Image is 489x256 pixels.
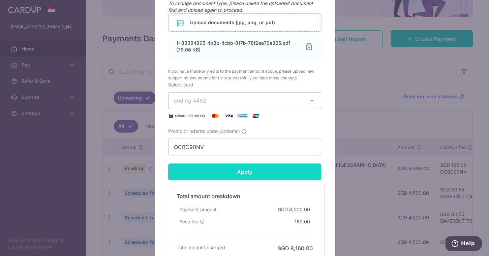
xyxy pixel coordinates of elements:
[168,128,240,135] span: Promo or referral code (optional)
[236,112,249,120] img: American Express
[278,244,313,252] h6: SGD 8,160.00
[446,236,482,253] iframe: Opens a widget where you can find more information
[177,192,313,200] h5: Total amount breakdown
[176,40,297,53] div: 1) 83394895-4b8b-4cbb-817b-78f2ea79a365.pdf (78.06 KB)
[292,216,313,228] div: 160.00
[249,112,263,120] img: UnionPay
[174,97,206,104] span: ending 4462
[175,113,206,118] span: Secure 256-bit SSL
[179,218,198,225] span: Base fee
[177,204,219,216] div: Payment amount
[168,92,321,109] button: ending 4462
[168,68,321,81] span: If you have made any edits to the payment amount above, please upload new supporting documents fo...
[209,112,222,120] img: Mastercard
[275,204,313,216] div: SGD 8,000.00
[222,112,236,120] img: Visa
[168,0,313,13] span: To change document type, please delete the uploaded document first and upload again to proceed.
[168,163,321,180] input: Apply
[177,244,225,251] h6: Total amount charged
[168,13,321,32] div: Upload documents (jpg, png, or pdf)
[168,81,193,88] label: Select card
